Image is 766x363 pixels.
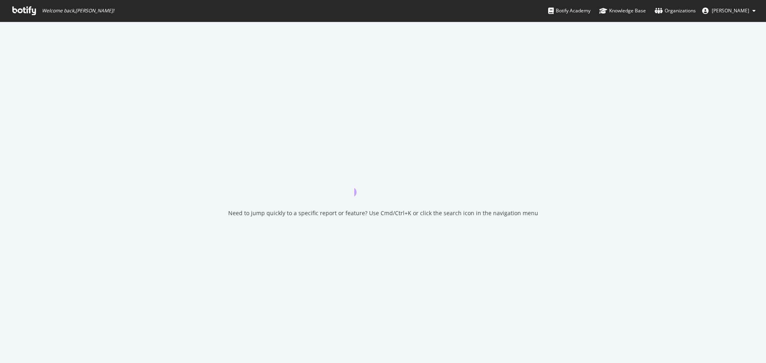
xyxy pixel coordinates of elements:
[228,209,538,217] div: Need to jump quickly to a specific report or feature? Use Cmd/Ctrl+K or click the search icon in ...
[696,4,762,17] button: [PERSON_NAME]
[712,7,749,14] span: Kiszlo David
[655,7,696,15] div: Organizations
[599,7,646,15] div: Knowledge Base
[548,7,590,15] div: Botify Academy
[42,8,114,14] span: Welcome back, [PERSON_NAME] !
[354,168,412,196] div: animation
